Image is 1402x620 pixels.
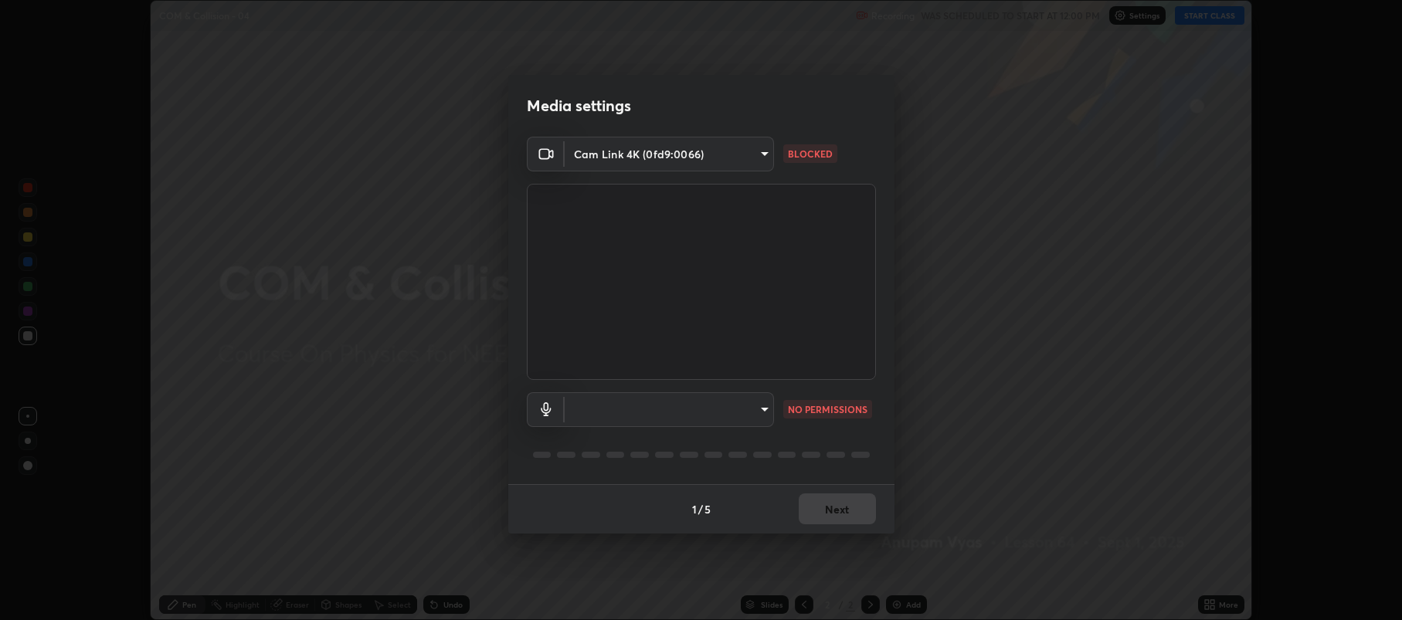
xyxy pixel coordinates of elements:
p: NO PERMISSIONS [788,402,867,416]
p: BLOCKED [788,147,833,161]
h2: Media settings [527,96,631,116]
h4: 1 [692,501,697,517]
h4: 5 [704,501,711,517]
div: Cam Link 4K (0fd9:0066) [565,137,774,171]
h4: / [698,501,703,517]
div: Cam Link 4K (0fd9:0066) [565,392,774,427]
